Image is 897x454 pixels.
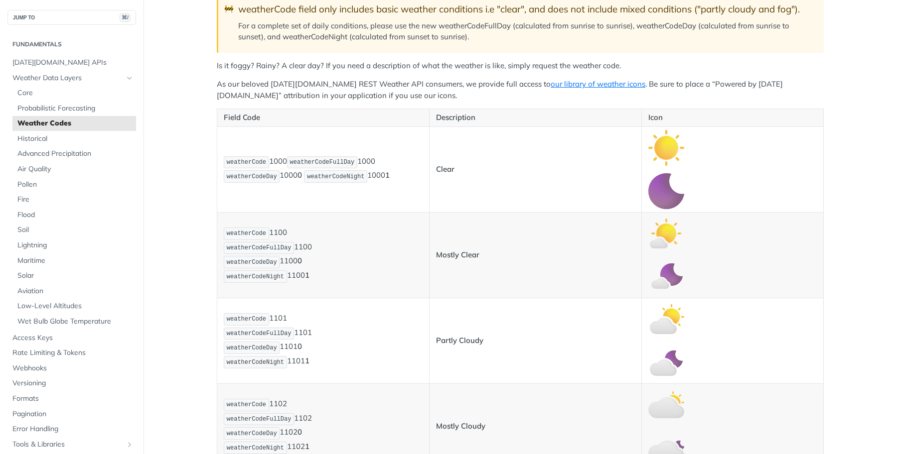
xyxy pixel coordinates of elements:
[12,146,136,161] a: Advanced Precipitation
[224,3,234,15] span: 🚧
[648,443,684,452] span: Expand image
[238,3,814,15] div: weatherCode field only includes basic weather conditions i.e "clear", and does not include mixed ...
[12,299,136,314] a: Low-Level Altitudes
[12,284,136,299] a: Aviation
[12,363,134,373] span: Webhooks
[227,401,266,408] span: weatherCode
[648,387,684,423] img: mostly_cloudy_day
[227,259,277,266] span: weatherCodeDay
[224,155,423,184] p: 1000 1000 1000 1000
[126,441,134,449] button: Show subpages for Tools & Libraries
[436,164,454,174] strong: Clear
[298,428,302,437] strong: 0
[17,180,134,190] span: Pollen
[17,256,134,266] span: Maritime
[7,345,136,360] a: Rate Limiting & Tokens
[12,86,136,101] a: Core
[17,240,134,250] span: Lightning
[17,149,134,159] span: Advanced Precipitation
[385,171,390,180] strong: 1
[305,442,309,452] strong: 1
[12,101,136,116] a: Probabilistic Forecasting
[12,348,134,358] span: Rate Limiting & Tokens
[298,342,302,351] strong: 0
[224,312,423,369] p: 1101 1101 1101 1101
[17,301,134,311] span: Low-Level Altitudes
[227,359,284,366] span: weatherCodeNight
[17,164,134,174] span: Air Quality
[648,228,684,237] span: Expand image
[648,173,684,209] img: clear_night
[12,378,134,388] span: Versioning
[224,112,423,123] p: Field Code
[12,73,123,83] span: Weather Data Layers
[17,118,134,128] span: Weather Codes
[7,361,136,376] a: Webhooks
[648,216,684,251] img: mostly_clear_day
[436,112,635,123] p: Description
[12,333,134,343] span: Access Keys
[648,357,684,366] span: Expand image
[7,391,136,406] a: Formats
[217,60,824,72] p: Is it foggy? Rainy? A clear day? If you need a description of what the weather is like, simply re...
[217,79,824,101] p: As our beloved [DATE][DOMAIN_NAME] REST Weather API consumers, we provide full access to . Be sur...
[648,259,684,295] img: mostly_clear_night
[436,421,485,431] strong: Mostly Cloudy
[648,344,684,380] img: partly_cloudy_night
[7,376,136,391] a: Versioning
[12,268,136,283] a: Solar
[298,171,302,180] strong: 0
[7,437,136,452] a: Tools & LibrariesShow subpages for Tools & Libraries
[17,210,134,220] span: Flood
[227,445,284,452] span: weatherCodeNight
[227,330,292,337] span: weatherCodeFullDay
[227,173,277,180] span: weatherCodeDay
[17,225,134,235] span: Soil
[7,422,136,437] a: Error Handling
[7,331,136,345] a: Access Keys
[7,40,136,49] h2: Fundamentals
[227,430,277,437] span: weatherCodeDay
[227,416,292,423] span: weatherCodeFullDay
[12,116,136,131] a: Weather Codes
[17,271,134,281] span: Solar
[227,273,284,280] span: weatherCodeNight
[648,301,684,337] img: partly_cloudy_day
[12,424,134,434] span: Error Handling
[648,186,684,195] span: Expand image
[12,223,136,237] a: Soil
[12,394,134,404] span: Formats
[7,10,136,25] button: JUMP TO⌘/
[120,13,131,22] span: ⌘/
[648,399,684,409] span: Expand image
[648,271,684,281] span: Expand image
[12,253,136,268] a: Maritime
[7,71,136,86] a: Weather Data LayersHide subpages for Weather Data Layers
[436,336,483,345] strong: Partly Cloudy
[305,271,309,280] strong: 1
[17,104,134,113] span: Probabilistic Forecasting
[17,88,134,98] span: Core
[7,407,136,422] a: Pagination
[648,142,684,152] span: Expand image
[17,286,134,296] span: Aviation
[648,112,817,123] p: Icon
[436,250,479,259] strong: Mostly Clear
[12,238,136,253] a: Lightning
[305,356,309,366] strong: 1
[227,344,277,351] span: weatherCodeDay
[227,244,292,251] span: weatherCodeFullDay
[648,130,684,166] img: clear_day
[12,208,136,223] a: Flood
[17,195,134,205] span: Fire
[290,159,355,166] span: weatherCodeFullDay
[17,134,134,144] span: Historical
[307,173,364,180] span: weatherCodeNight
[298,256,302,266] strong: 0
[12,177,136,192] a: Pollen
[126,74,134,82] button: Hide subpages for Weather Data Layers
[224,227,423,284] p: 1100 1100 1100 1100
[238,20,814,43] p: For a complete set of daily conditions, please use the new weatherCodeFullDay (calculated from su...
[12,440,123,450] span: Tools & Libraries
[12,58,134,68] span: [DATE][DOMAIN_NAME] APIs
